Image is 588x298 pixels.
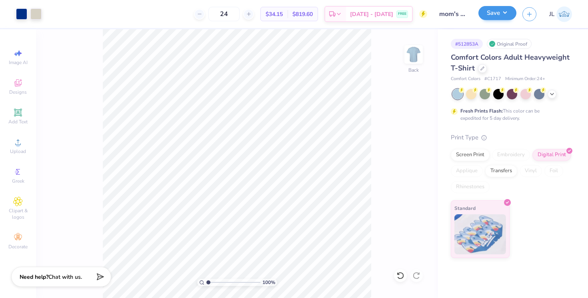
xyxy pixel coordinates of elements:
span: Clipart & logos [4,207,32,220]
span: $34.15 [266,10,283,18]
span: $819.60 [292,10,313,18]
span: Comfort Colors Adult Heavyweight T-Shirt [451,52,570,73]
span: # C1717 [484,76,501,83]
div: # 512853A [451,39,483,49]
span: Comfort Colors [451,76,480,83]
span: Minimum Order: 24 + [505,76,545,83]
img: Back [406,46,422,62]
div: Back [408,66,419,74]
span: [DATE] - [DATE] [350,10,393,18]
div: Embroidery [492,149,530,161]
button: Save [478,6,516,20]
span: Decorate [8,244,28,250]
div: Applique [451,165,483,177]
span: 100 % [262,279,275,286]
span: JL [549,10,554,19]
span: Chat with us. [48,273,82,281]
span: Greek [12,178,24,184]
span: FREE [398,11,406,17]
div: This color can be expedited for 5 day delivery. [460,107,559,122]
div: Screen Print [451,149,490,161]
span: Designs [9,89,27,95]
div: Vinyl [520,165,542,177]
span: Add Text [8,119,28,125]
input: Untitled Design [433,6,472,22]
span: Standard [454,204,476,212]
img: Jerry Lascher [556,6,572,22]
span: Upload [10,148,26,155]
span: Image AI [9,59,28,66]
div: Rhinestones [451,181,490,193]
div: Foil [544,165,563,177]
div: Digital Print [532,149,571,161]
input: – – [208,7,240,21]
strong: Fresh Prints Flash: [460,108,503,114]
div: Original Proof [487,39,532,49]
a: JL [549,6,572,22]
strong: Need help? [20,273,48,281]
div: Print Type [451,133,572,142]
div: Transfers [485,165,517,177]
img: Standard [454,214,506,254]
